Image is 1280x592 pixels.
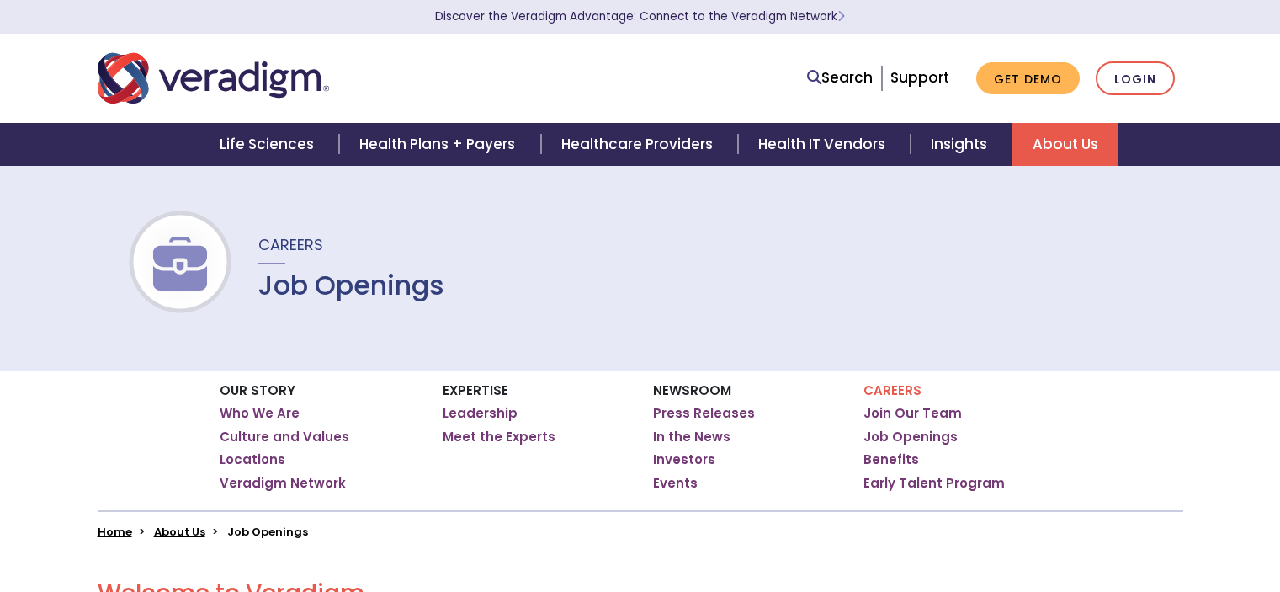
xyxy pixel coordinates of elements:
span: Learn More [837,8,845,24]
a: Who We Are [220,405,300,422]
h1: Job Openings [258,269,444,301]
a: Job Openings [863,429,958,445]
a: Culture and Values [220,429,349,445]
a: Get Demo [976,62,1080,95]
a: Benefits [863,451,919,468]
a: About Us [154,524,205,540]
a: Health Plans + Payers [339,123,540,166]
span: Careers [258,234,323,255]
a: Leadership [443,405,518,422]
a: Search [807,67,873,89]
a: Healthcare Providers [541,123,738,166]
a: In the News [653,429,730,445]
a: Early Talent Program [863,475,1005,492]
a: Locations [220,451,285,468]
a: Life Sciences [199,123,339,166]
img: Veradigm logo [98,51,329,106]
a: Meet the Experts [443,429,555,445]
a: Discover the Veradigm Advantage: Connect to the Veradigm NetworkLearn More [435,8,845,24]
a: About Us [1012,123,1118,166]
a: Home [98,524,132,540]
a: Support [890,67,949,88]
a: Join Our Team [863,405,962,422]
a: Veradigm Network [220,475,346,492]
a: Investors [653,451,715,468]
a: Health IT Vendors [738,123,911,166]
a: Press Releases [653,405,755,422]
a: Insights [911,123,1012,166]
a: Login [1096,61,1175,96]
a: Events [653,475,698,492]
